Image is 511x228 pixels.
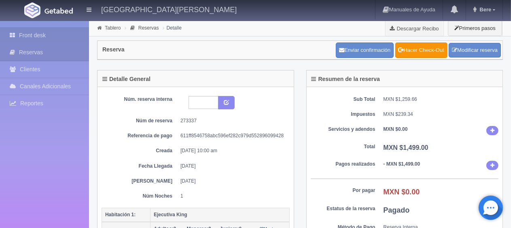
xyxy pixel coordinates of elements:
dd: 1 [180,193,284,200]
dt: Referencia de pago [108,132,172,139]
dt: Pagos realizados [311,161,375,168]
dt: Núm de reserva [108,117,172,124]
dt: [PERSON_NAME] [108,178,172,185]
dt: Núm Noches [108,193,172,200]
b: Habitación 1: [105,212,136,217]
dt: Creada [108,147,172,154]
dd: MXN $1,259.66 [384,96,499,103]
button: Enviar confirmación [336,43,394,58]
dt: Total [311,143,375,150]
a: Reservas [138,25,159,31]
button: Primeros pasos [448,20,502,36]
a: Hacer Check-Out [395,43,447,58]
dt: Impuestos [311,111,375,118]
span: Bere [477,6,491,13]
dt: Fecha Llegada [108,163,172,170]
dt: Sub Total [311,96,375,103]
dt: Por pagar [311,187,375,194]
dd: 611ff8546758abc596ef282c979d552896099428 [180,132,284,139]
dt: Núm. reserva interna [108,96,172,103]
dd: [DATE] [180,163,284,170]
img: Getabed [24,2,40,18]
th: Ejecutiva King [151,208,290,222]
img: Getabed [45,8,73,14]
b: MXN $1,499.00 [384,144,428,151]
dt: Servicios y adendos [311,126,375,133]
dd: 273337 [180,117,284,124]
dd: [DATE] [180,178,284,185]
b: MXN $0.00 [384,188,420,196]
a: Tablero [105,25,121,31]
b: - MXN $1,499.00 [384,161,420,167]
li: Detalle [161,24,184,32]
dd: MXN $239.34 [384,111,499,118]
h4: Reserva [102,47,125,53]
h4: Resumen de la reserva [312,76,380,82]
dd: [DATE] 10:00 am [180,147,284,154]
a: Modificar reserva [449,43,501,58]
h4: [GEOGRAPHIC_DATA][PERSON_NAME] [101,4,237,14]
h4: Detalle General [102,76,151,82]
dt: Estatus de la reserva [311,205,375,212]
a: Descargar Recibo [386,20,443,36]
b: Pagado [384,206,410,214]
b: MXN $0.00 [384,126,408,132]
